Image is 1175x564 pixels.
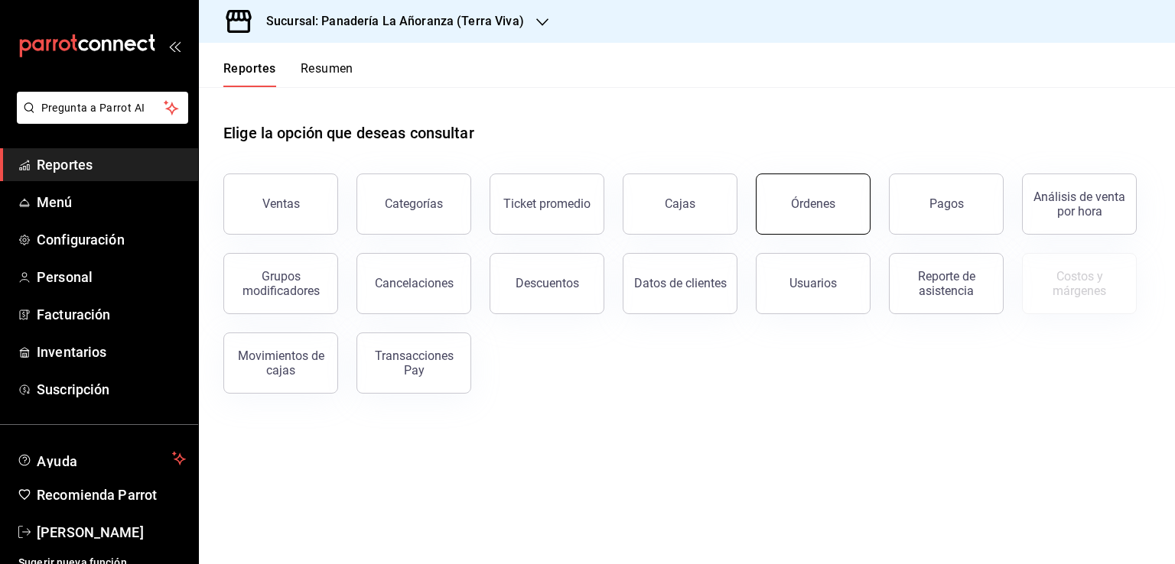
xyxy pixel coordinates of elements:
button: Ticket promedio [490,173,604,235]
span: Menú [37,192,186,212]
div: Cajas [665,195,696,213]
span: Recomienda Parrot [37,485,186,505]
span: Facturación [37,304,186,325]
div: Usuarios [789,276,837,290]
button: Descuentos [490,253,604,314]
div: navigation tabs [223,61,353,87]
button: Usuarios [756,253,871,314]
span: Ayuda [37,449,166,468]
span: [PERSON_NAME] [37,522,186,543]
div: Reporte de asistencia [899,269,994,298]
button: Análisis de venta por hora [1022,173,1137,235]
div: Ventas [262,196,300,211]
div: Datos de clientes [634,276,727,290]
div: Categorías [385,196,443,211]
div: Cancelaciones [375,276,454,290]
button: Reporte de asistencia [889,253,1004,314]
a: Cajas [623,173,737,235]
span: Configuración [37,229,186,250]
a: Pregunta a Parrot AI [11,111,188,127]
button: Órdenes [756,173,871,235]
span: Inventarios [37,342,186,362]
button: Movimientos de cajas [223,332,338,394]
div: Costos y márgenes [1032,269,1127,298]
button: open_drawer_menu [168,40,181,52]
button: Resumen [301,61,353,87]
span: Reportes [37,154,186,175]
button: Ventas [223,173,338,235]
div: Órdenes [791,196,835,211]
span: Personal [37,267,186,287]
button: Transacciones Pay [356,332,471,394]
button: Categorías [356,173,471,235]
div: Ticket promedio [503,196,591,211]
button: Contrata inventarios para ver este reporte [1022,253,1137,314]
button: Grupos modificadores [223,253,338,314]
h1: Elige la opción que deseas consultar [223,122,474,144]
h3: Sucursal: Panadería La Añoranza (Terra Viva) [254,12,524,31]
div: Análisis de venta por hora [1032,190,1127,219]
div: Pagos [929,196,964,211]
span: Pregunta a Parrot AI [41,100,164,116]
div: Movimientos de cajas [233,348,328,378]
button: Pagos [889,173,1004,235]
div: Grupos modificadores [233,269,328,298]
span: Suscripción [37,379,186,400]
div: Transacciones Pay [366,348,461,378]
button: Reportes [223,61,276,87]
button: Datos de clientes [623,253,737,314]
button: Pregunta a Parrot AI [17,92,188,124]
button: Cancelaciones [356,253,471,314]
div: Descuentos [516,276,579,290]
